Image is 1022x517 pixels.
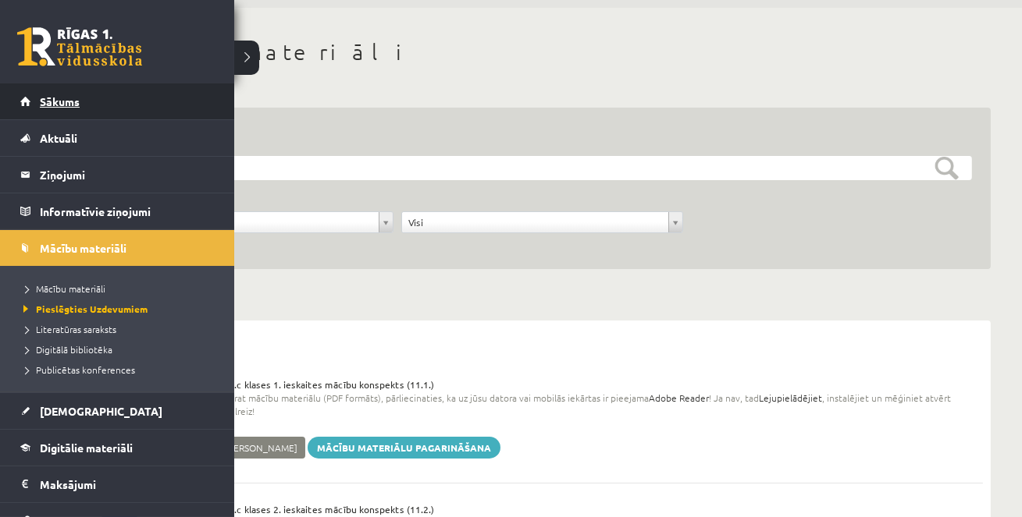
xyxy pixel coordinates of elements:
span: Publicētas konferences [20,363,135,376]
a: Digitālā bibliotēka [20,342,219,356]
div: Latviešu valoda - 11.c klases 1. ieskaites mācību konspekts (11.1.) [101,377,983,431]
legend: Informatīvie ziņojumi [40,193,215,229]
a: Mācību materiālu pagarināšana [308,437,500,459]
a: Mācību materiāli [20,230,215,266]
legend: Maksājumi [40,466,215,502]
span: Jebkuram priekšmetam [119,212,372,232]
a: Jebkuram priekšmetam [113,212,393,232]
span: Mācību materiāli [20,282,105,295]
a: Publicētas konferences [20,363,219,377]
a: Lejupielādējiet [759,391,822,405]
a: Literatūras saraksts [20,322,219,336]
span: Sākums [40,94,80,108]
a: Maksājumi [20,466,215,502]
span: Mācību materiāli [40,241,126,255]
a: Ziņojumi [20,157,215,193]
a: Digitālie materiāli [20,430,215,466]
span: Digitālā bibliotēka [20,343,112,356]
a: Informatīvie ziņojumi [20,193,215,229]
span: Pieslēgties Uzdevumiem [20,303,148,315]
span: Visi [408,212,661,232]
a: Sākums [20,83,215,119]
span: Digitālie materiāli [40,441,133,455]
h1: Mācību materiāli [94,39,991,66]
a: Visi [402,212,682,232]
span: Pirms atverat mācību materiālu (PDF formāts), pārliecinaties, ka uz jūsu datora vai mobilās iekār... [150,391,983,430]
h3: Filtrs [112,126,953,147]
a: Rīgas 1. Tālmācības vidusskola [17,27,142,66]
a: Aktuāli [20,120,215,156]
span: [DEMOGRAPHIC_DATA] [40,404,162,418]
a: [DEMOGRAPHIC_DATA] [20,393,215,429]
a: Pieslēgties Uzdevumiem [20,302,219,316]
a: Adobe Reader [649,391,709,405]
a: Mācību materiāli [20,282,219,296]
span: Literatūras saraksts [20,323,116,335]
legend: Ziņojumi [40,157,215,193]
span: Aktuāli [40,131,77,145]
